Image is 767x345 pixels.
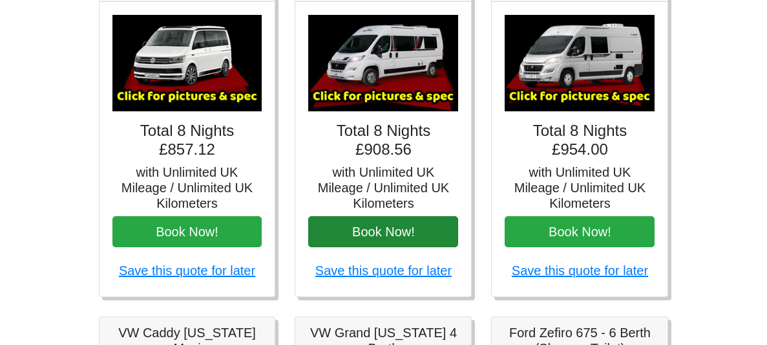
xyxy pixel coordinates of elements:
[505,164,655,211] h5: with Unlimited UK Mileage / Unlimited UK Kilometers
[112,164,262,211] h5: with Unlimited UK Mileage / Unlimited UK Kilometers
[112,15,262,111] img: VW California Ocean T6.1 (Auto, Awning)
[112,216,262,247] button: Book Now!
[505,122,655,159] h4: Total 8 Nights £954.00
[315,263,452,278] a: Save this quote for later
[308,15,458,111] img: Auto-Trail Expedition 66 - 2 Berth (Shower+Toilet)
[112,122,262,159] h4: Total 8 Nights £857.12
[308,216,458,247] button: Book Now!
[512,263,648,278] a: Save this quote for later
[505,216,655,247] button: Book Now!
[505,15,655,111] img: Auto-Trail Expedition 67 - 4 Berth (Shower+Toilet)
[308,122,458,159] h4: Total 8 Nights £908.56
[119,263,255,278] a: Save this quote for later
[308,164,458,211] h5: with Unlimited UK Mileage / Unlimited UK Kilometers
